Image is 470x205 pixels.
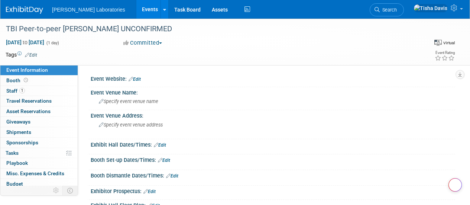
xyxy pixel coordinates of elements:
[0,179,78,189] a: Budget
[50,186,63,195] td: Personalize Event Tab Strip
[0,169,78,179] a: Misc. Expenses & Credits
[99,99,158,104] span: Specify event venue name
[46,41,59,45] span: (1 day)
[0,138,78,148] a: Sponsorships
[443,40,455,46] div: Virtual
[63,186,78,195] td: Toggle Event Tabs
[0,158,78,168] a: Playbook
[129,77,141,82] a: Edit
[6,98,52,104] span: Travel Reservations
[6,6,43,14] img: ExhibitDay
[6,39,45,46] span: [DATE] [DATE]
[25,52,37,58] a: Edit
[435,51,455,55] div: Event Rating
[0,65,78,75] a: Event Information
[6,150,19,156] span: Tasks
[154,142,166,148] a: Edit
[6,170,64,176] span: Misc. Expenses & Credits
[91,186,455,195] div: Exhibitor Prospectus:
[6,77,29,83] span: Booth
[370,3,404,16] a: Search
[6,160,28,166] span: Playbook
[414,4,448,12] img: Tisha Davis
[0,86,78,96] a: Staff1
[19,88,25,93] span: 1
[91,87,455,96] div: Event Venue Name:
[0,96,78,106] a: Travel Reservations
[91,73,455,83] div: Event Website:
[6,108,51,114] span: Asset Reservations
[0,148,78,158] a: Tasks
[99,122,163,128] span: Specify event venue address
[0,76,78,86] a: Booth
[91,139,455,149] div: Exhibit Hall Dates/Times:
[143,189,156,194] a: Edit
[3,22,417,36] div: TBI Peer-to-peer [PERSON_NAME] UNCONFIRMED
[6,67,48,73] span: Event Information
[0,106,78,116] a: Asset Reservations
[0,117,78,127] a: Giveaways
[91,154,455,164] div: Booth Set-up Dates/Times:
[6,51,37,58] td: Tags
[22,39,29,45] span: to
[91,170,455,180] div: Booth Dismantle Dates/Times:
[434,39,455,46] div: Event Format
[158,158,170,163] a: Edit
[22,77,29,83] span: Booth not reserved yet
[6,129,31,135] span: Shipments
[0,127,78,137] a: Shipments
[166,173,178,179] a: Edit
[6,88,25,94] span: Staff
[6,140,38,145] span: Sponsorships
[6,119,30,125] span: Giveaways
[6,181,23,187] span: Budget
[91,110,455,119] div: Event Venue Address:
[389,39,455,50] div: Event Format
[434,40,442,46] img: Format-Virtual.png
[121,39,165,47] button: Committed
[380,7,397,13] span: Search
[52,7,125,13] span: [PERSON_NAME] Laboratories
